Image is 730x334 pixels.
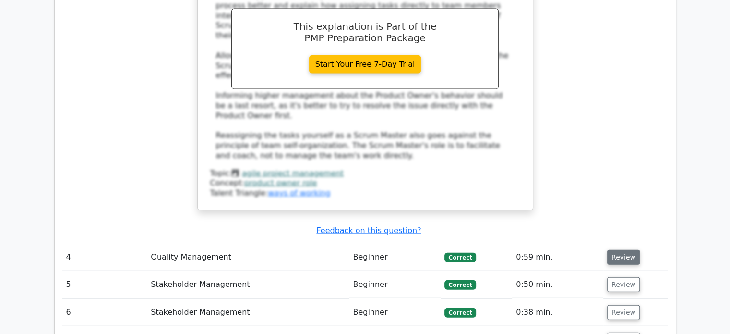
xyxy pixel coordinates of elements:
div: Topic: [210,169,520,179]
td: Beginner [349,299,441,326]
div: Concept: [210,178,520,188]
td: 4 [62,244,147,271]
td: Stakeholder Management [147,271,349,298]
button: Review [607,305,640,320]
td: 0:59 min. [512,244,603,271]
td: 0:38 min. [512,299,603,326]
span: Correct [444,253,476,262]
a: ways of working [268,188,330,198]
td: 0:50 min. [512,271,603,298]
td: Beginner [349,244,441,271]
button: Review [607,277,640,292]
td: Quality Management [147,244,349,271]
a: Start Your Free 7-Day Trial [309,55,421,74]
span: Correct [444,280,476,290]
td: Stakeholder Management [147,299,349,326]
span: Correct [444,308,476,318]
a: product owner role [244,178,317,187]
button: Review [607,250,640,265]
a: Feedback on this question? [316,226,421,235]
td: 5 [62,271,147,298]
td: Beginner [349,271,441,298]
a: agile project management [242,169,344,178]
td: 6 [62,299,147,326]
div: Talent Triangle: [210,169,520,198]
